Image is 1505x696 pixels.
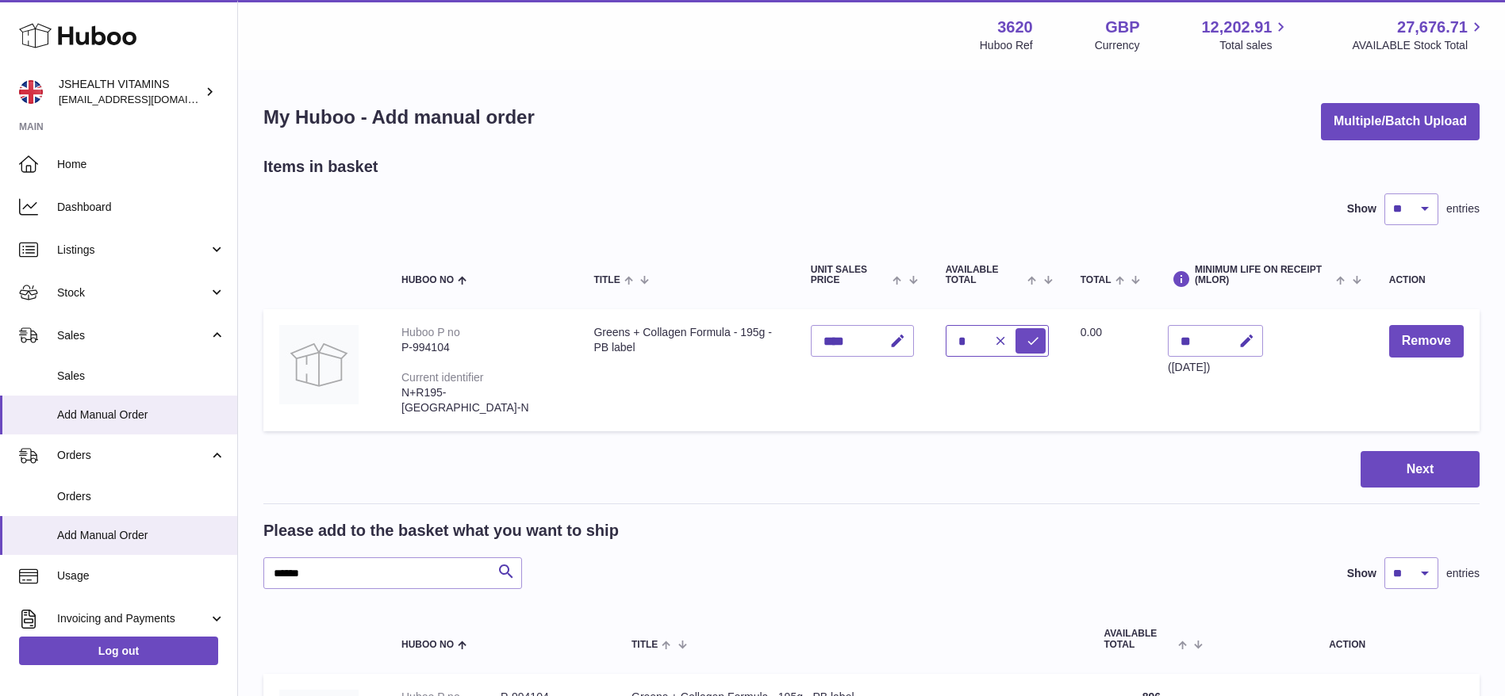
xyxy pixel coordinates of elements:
[279,325,359,404] img: Greens + Collagen Formula - 195g - PB label
[57,285,209,300] span: Stock
[1389,275,1464,285] div: Action
[401,385,562,415] div: N+R195-[GEOGRAPHIC_DATA]-N
[1215,613,1480,665] th: Action
[263,105,535,130] h1: My Huboo - Add manual order
[263,156,378,178] h2: Items in basket
[59,93,233,105] span: [EMAIL_ADDRESS][DOMAIN_NAME]
[1104,629,1174,649] span: AVAILABLE Total
[997,17,1033,38] strong: 3620
[401,371,484,384] div: Current identifier
[401,640,454,650] span: Huboo no
[980,38,1033,53] div: Huboo Ref
[19,80,43,104] img: internalAdmin-3620@internal.huboo.com
[1397,17,1468,38] span: 27,676.71
[57,369,225,384] span: Sales
[1446,566,1480,581] span: entries
[1201,17,1272,38] span: 12,202.91
[57,568,225,583] span: Usage
[1352,17,1486,53] a: 27,676.71 AVAILABLE Stock Total
[1321,103,1480,140] button: Multiple/Batch Upload
[57,407,225,423] span: Add Manual Order
[1347,566,1376,581] label: Show
[1105,17,1139,38] strong: GBP
[578,309,794,430] td: Greens + Collagen Formula - 195g - PB label
[57,328,209,343] span: Sales
[1361,451,1480,488] button: Next
[57,157,225,172] span: Home
[59,77,202,107] div: JSHEALTH VITAMINS
[1201,17,1290,53] a: 12,202.91 Total sales
[1195,265,1332,285] span: Minimum Life On Receipt (MLOR)
[1168,360,1263,375] div: ([DATE])
[57,611,209,626] span: Invoicing and Payments
[1446,201,1480,216] span: entries
[57,200,225,215] span: Dashboard
[57,528,225,543] span: Add Manual Order
[946,265,1024,285] span: AVAILABLE Total
[57,448,209,463] span: Orders
[811,265,889,285] span: Unit Sales Price
[1347,201,1376,216] label: Show
[263,520,619,541] h2: Please add to the basket what you want to ship
[1095,38,1140,53] div: Currency
[1352,38,1486,53] span: AVAILABLE Stock Total
[632,640,658,650] span: Title
[593,275,620,285] span: Title
[1081,275,1111,285] span: Total
[401,326,460,338] div: Huboo P no
[1081,326,1102,338] span: 0.00
[19,637,218,665] a: Log out
[401,340,562,355] div: P-994104
[1219,38,1290,53] span: Total sales
[57,489,225,504] span: Orders
[401,275,454,285] span: Huboo no
[1389,325,1464,358] button: Remove
[57,243,209,258] span: Listings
